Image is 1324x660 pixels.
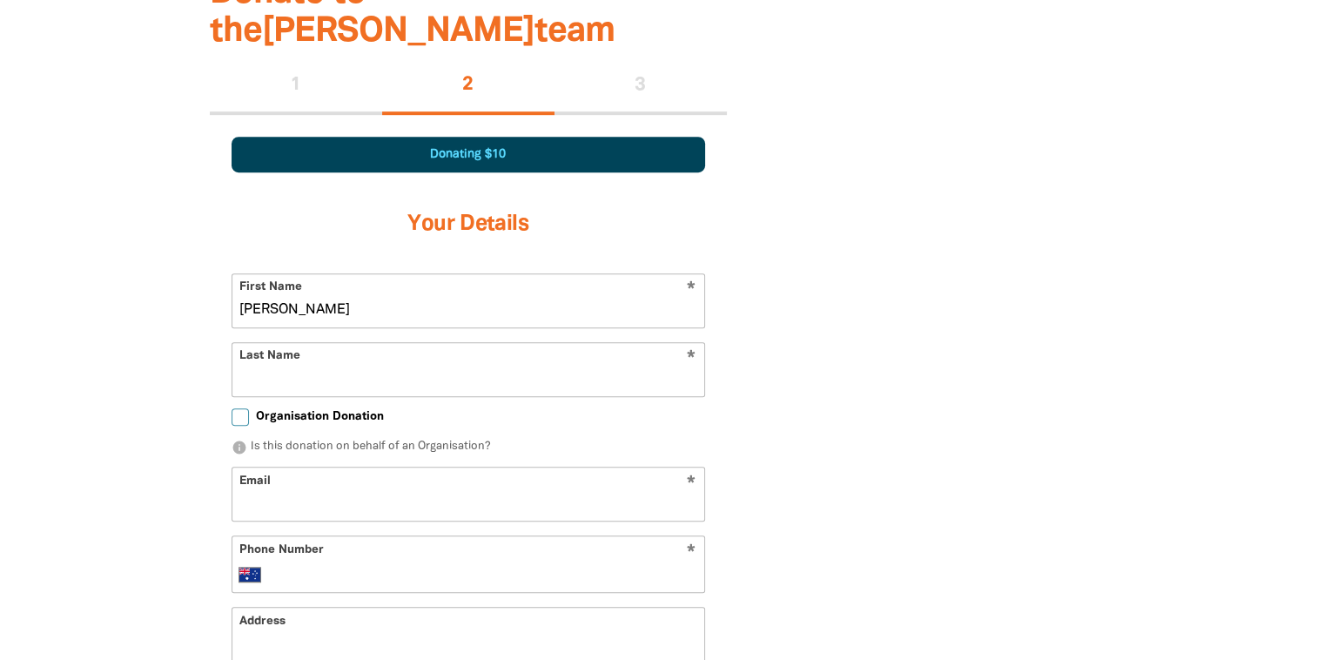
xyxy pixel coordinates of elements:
[210,58,382,114] div: 1
[232,439,705,456] p: Is this donation on behalf of an Organisation?
[687,544,696,561] i: Required
[232,408,249,426] input: Organisation Donation
[232,440,247,455] i: info
[232,190,705,259] h3: Your Details
[232,137,705,172] div: Donating $10
[256,408,384,425] span: Organisation Donation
